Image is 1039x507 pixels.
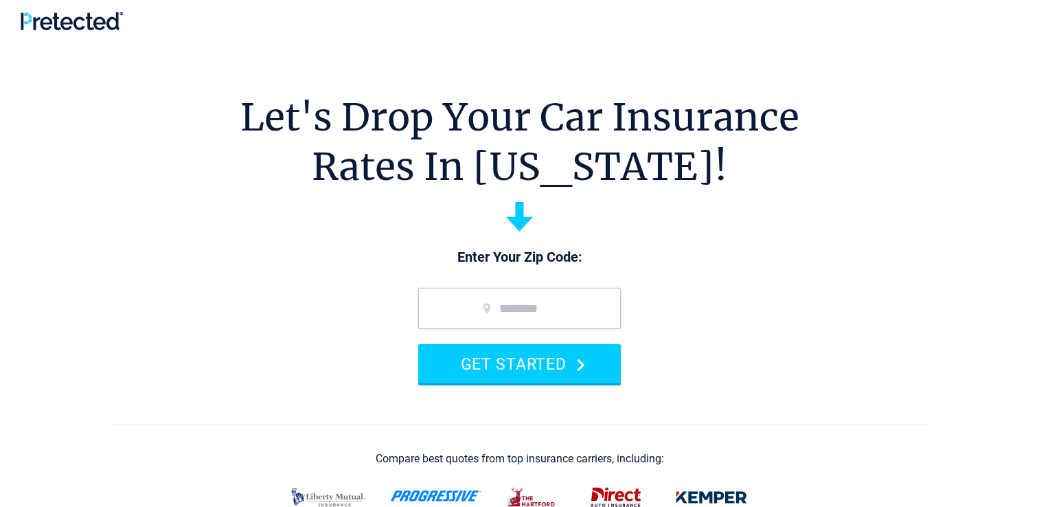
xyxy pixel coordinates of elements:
[21,12,123,30] img: Pretected Logo
[240,93,799,192] h1: Let's Drop Your Car Insurance Rates In [US_STATE]!
[418,288,621,329] input: zip code
[390,491,482,502] img: progressive
[404,248,635,267] p: Enter Your Zip Code:
[418,344,621,383] button: GET STARTED
[376,453,664,465] div: Compare best quotes from top insurance carriers, including:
